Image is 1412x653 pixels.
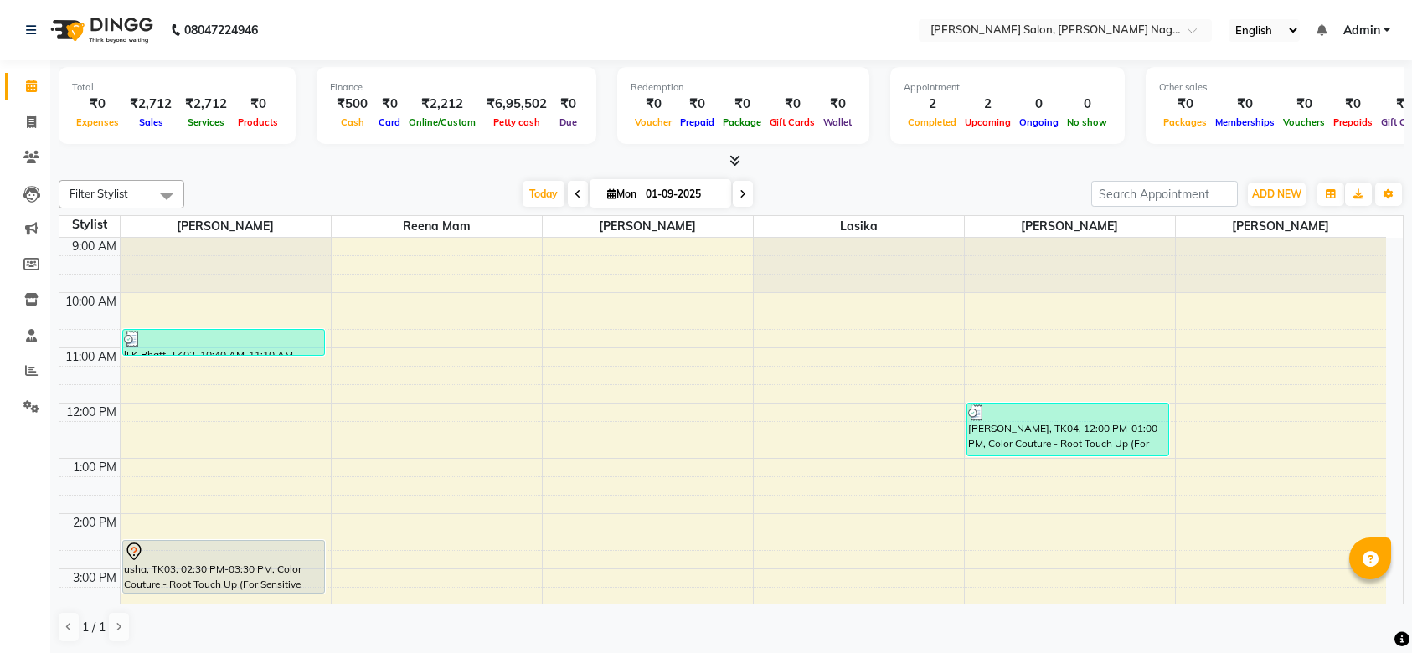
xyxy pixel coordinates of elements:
[374,95,405,114] div: ₹0
[543,216,753,237] span: [PERSON_NAME]
[123,330,325,355] div: lLK Bhatt, TK02, 10:40 AM-11:10 AM, [DEMOGRAPHIC_DATA] Hair Cut - Senior Stylist
[961,116,1015,128] span: Upcoming
[967,404,1169,455] div: [PERSON_NAME], TK04, 12:00 PM-01:00 PM, Color Couture - Root Touch Up (For Sensitive Scalp)
[405,95,480,114] div: ₹2,212
[676,95,719,114] div: ₹0
[1252,188,1301,200] span: ADD NEW
[904,116,961,128] span: Completed
[72,80,282,95] div: Total
[62,293,120,311] div: 10:00 AM
[961,95,1015,114] div: 2
[719,116,765,128] span: Package
[719,95,765,114] div: ₹0
[1248,183,1306,206] button: ADD NEW
[1176,216,1387,237] span: [PERSON_NAME]
[72,95,123,114] div: ₹0
[1159,95,1211,114] div: ₹0
[631,116,676,128] span: Voucher
[330,95,374,114] div: ₹500
[1211,116,1279,128] span: Memberships
[234,95,282,114] div: ₹0
[603,188,641,200] span: Mon
[1343,22,1380,39] span: Admin
[1091,181,1238,207] input: Search Appointment
[123,95,178,114] div: ₹2,712
[904,95,961,114] div: 2
[123,541,325,593] div: usha, TK03, 02:30 PM-03:30 PM, Color Couture - Root Touch Up (For Sensitive Scalp)
[765,116,819,128] span: Gift Cards
[1279,95,1329,114] div: ₹0
[183,116,229,128] span: Services
[641,182,724,207] input: 2025-09-01
[1015,116,1063,128] span: Ongoing
[70,459,120,476] div: 1:00 PM
[489,116,544,128] span: Petty cash
[480,95,554,114] div: ₹6,95,502
[555,116,581,128] span: Due
[184,7,258,54] b: 08047224946
[1063,116,1111,128] span: No show
[819,95,856,114] div: ₹0
[523,181,564,207] span: Today
[69,238,120,255] div: 9:00 AM
[63,404,120,421] div: 12:00 PM
[337,116,368,128] span: Cash
[135,116,167,128] span: Sales
[405,116,480,128] span: Online/Custom
[1211,95,1279,114] div: ₹0
[1329,116,1377,128] span: Prepaids
[43,7,157,54] img: logo
[332,216,542,237] span: reena mam
[1329,95,1377,114] div: ₹0
[70,514,120,532] div: 2:00 PM
[70,569,120,587] div: 3:00 PM
[965,216,1175,237] span: [PERSON_NAME]
[121,216,331,237] span: [PERSON_NAME]
[82,619,106,636] span: 1 / 1
[374,116,405,128] span: Card
[59,216,120,234] div: Stylist
[1015,95,1063,114] div: 0
[1063,95,1111,114] div: 0
[554,95,583,114] div: ₹0
[631,95,676,114] div: ₹0
[1279,116,1329,128] span: Vouchers
[676,116,719,128] span: Prepaid
[70,187,128,200] span: Filter Stylist
[234,116,282,128] span: Products
[904,80,1111,95] div: Appointment
[631,80,856,95] div: Redemption
[754,216,964,237] span: lasika
[819,116,856,128] span: Wallet
[1342,586,1395,636] iframe: chat widget
[1159,116,1211,128] span: Packages
[178,95,234,114] div: ₹2,712
[765,95,819,114] div: ₹0
[62,348,120,366] div: 11:00 AM
[330,80,583,95] div: Finance
[72,116,123,128] span: Expenses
